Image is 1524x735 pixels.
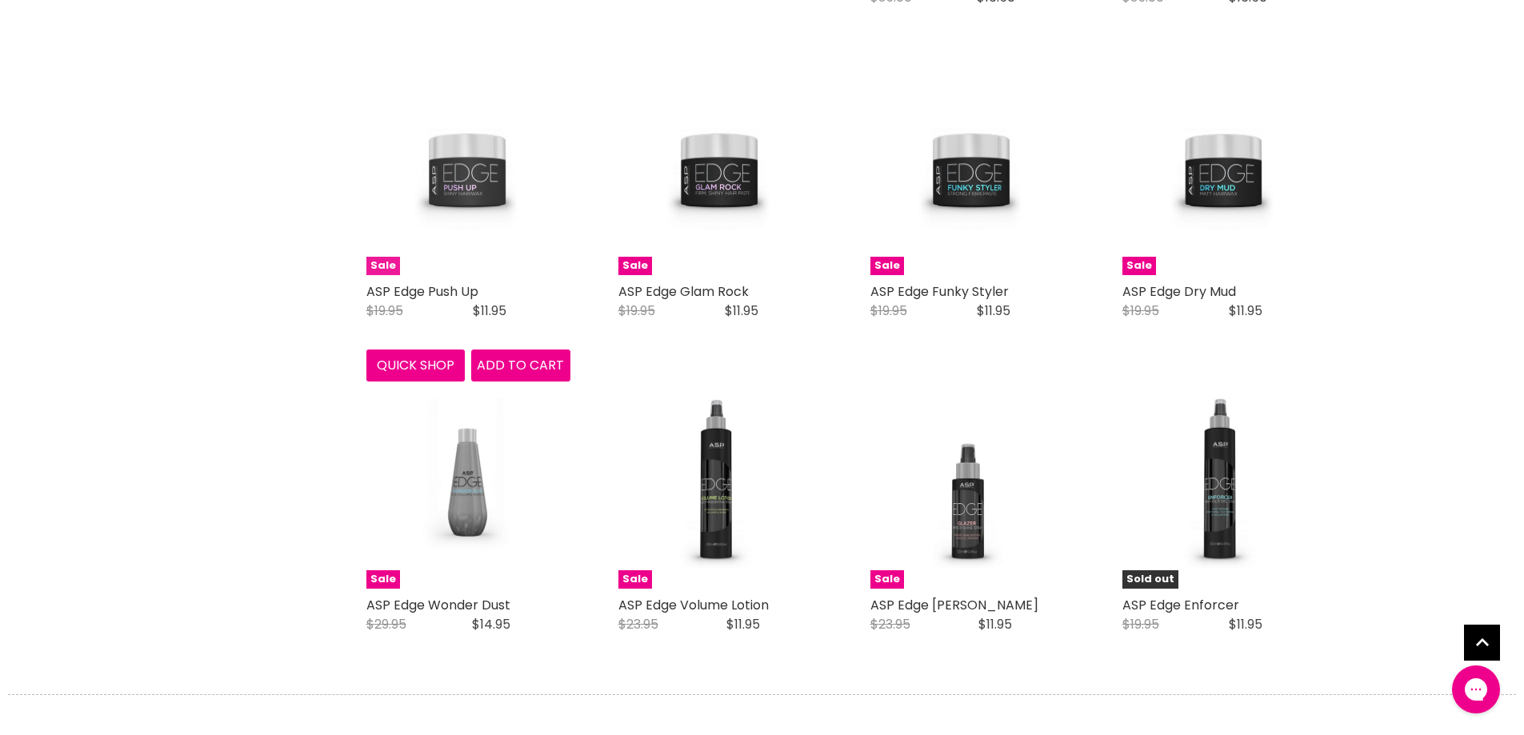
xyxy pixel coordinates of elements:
[1229,302,1262,320] span: $11.95
[477,356,564,374] span: Add to cart
[366,385,570,589] img: ASP Edge Wonder Dust
[618,282,749,301] a: ASP Edge Glam Rock
[366,71,570,275] a: ASP Edge Push Up Sale
[473,302,506,320] span: $11.95
[366,385,570,589] a: ASP Edge Wonder Dust Sale
[618,615,658,633] span: $23.95
[1122,257,1156,275] span: Sale
[366,350,466,381] button: Quick shop
[870,385,1074,589] a: ASP Edge Glazer Sale
[618,385,822,589] img: ASP Edge Volume Lotion
[1122,282,1236,301] a: ASP Edge Dry Mud
[1122,71,1326,275] a: ASP Edge Dry Mud Sale
[1444,660,1508,719] iframe: Gorgias live chat messenger
[366,282,478,301] a: ASP Edge Push Up
[870,71,1074,275] a: ASP Edge Funky Styler Sale
[1122,570,1178,589] span: Sold out
[618,302,655,320] span: $19.95
[870,385,1074,589] img: ASP Edge Glazer
[1122,596,1239,614] a: ASP Edge Enforcer
[978,615,1012,633] span: $11.95
[618,71,822,275] a: ASP Edge Glam Rock Sale
[1122,385,1326,589] a: ASP Edge Enforcer Sold out
[870,72,1074,275] img: ASP Edge Funky Styler
[977,302,1010,320] span: $11.95
[1122,72,1326,275] img: ASP Edge Dry Mud
[366,596,510,614] a: ASP Edge Wonder Dust
[366,570,400,589] span: Sale
[870,302,907,320] span: $19.95
[366,302,403,320] span: $19.95
[618,596,769,614] a: ASP Edge Volume Lotion
[870,257,904,275] span: Sale
[472,615,510,633] span: $14.95
[870,570,904,589] span: Sale
[618,257,652,275] span: Sale
[1122,385,1326,589] img: ASP Edge Enforcer
[1229,615,1262,633] span: $11.95
[870,596,1038,614] a: ASP Edge [PERSON_NAME]
[725,302,758,320] span: $11.95
[870,615,910,633] span: $23.95
[870,282,1009,301] a: ASP Edge Funky Styler
[726,615,760,633] span: $11.95
[618,570,652,589] span: Sale
[366,72,570,275] img: ASP Edge Push Up
[366,615,406,633] span: $29.95
[1122,615,1159,633] span: $19.95
[1122,302,1159,320] span: $19.95
[618,72,822,275] img: ASP Edge Glam Rock
[366,257,400,275] span: Sale
[471,350,570,381] button: Add to cart
[618,385,822,589] a: ASP Edge Volume Lotion Sale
